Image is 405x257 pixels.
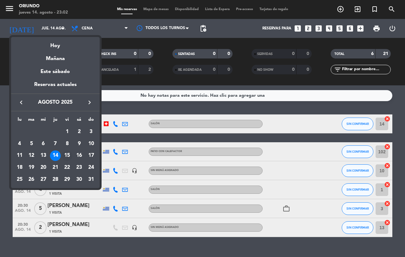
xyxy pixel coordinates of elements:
[49,162,61,174] td: 21 de agosto de 2025
[38,174,49,185] div: 27
[86,150,97,161] div: 17
[50,150,61,161] div: 14
[38,138,49,149] div: 6
[62,174,72,185] div: 29
[73,126,85,138] td: 2 de agosto de 2025
[50,162,61,173] div: 21
[26,162,37,173] div: 19
[14,116,26,126] th: lunes
[25,138,37,150] td: 5 de agosto de 2025
[11,63,100,81] div: Este sábado
[11,37,100,50] div: Hoy
[26,138,37,149] div: 5
[37,174,49,186] td: 27 de agosto de 2025
[61,174,73,186] td: 29 de agosto de 2025
[61,162,73,174] td: 22 de agosto de 2025
[49,116,61,126] th: jueves
[38,150,49,161] div: 13
[61,138,73,150] td: 8 de agosto de 2025
[14,150,25,161] div: 11
[25,150,37,162] td: 12 de agosto de 2025
[49,174,61,186] td: 28 de agosto de 2025
[25,162,37,174] td: 19 de agosto de 2025
[25,174,37,186] td: 26 de agosto de 2025
[73,116,85,126] th: sábado
[61,116,73,126] th: viernes
[73,174,85,186] td: 30 de agosto de 2025
[85,126,97,138] td: 3 de agosto de 2025
[74,174,84,185] div: 30
[73,150,85,162] td: 16 de agosto de 2025
[84,98,95,107] button: keyboard_arrow_right
[37,116,49,126] th: miércoles
[74,162,84,173] div: 23
[14,162,25,173] div: 18
[73,162,85,174] td: 23 de agosto de 2025
[85,162,97,174] td: 24 de agosto de 2025
[37,162,49,174] td: 20 de agosto de 2025
[14,174,25,185] div: 25
[17,99,25,106] i: keyboard_arrow_left
[27,98,84,107] span: agosto 2025
[86,162,97,173] div: 24
[85,174,97,186] td: 31 de agosto de 2025
[62,162,72,173] div: 22
[26,174,37,185] div: 26
[14,138,26,150] td: 4 de agosto de 2025
[37,150,49,162] td: 13 de agosto de 2025
[26,150,37,161] div: 12
[62,126,72,137] div: 1
[50,174,61,185] div: 28
[74,126,84,137] div: 2
[11,50,100,63] div: Mañana
[62,138,72,149] div: 8
[61,126,73,138] td: 1 de agosto de 2025
[49,138,61,150] td: 7 de agosto de 2025
[14,138,25,149] div: 4
[85,138,97,150] td: 10 de agosto de 2025
[49,150,61,162] td: 14 de agosto de 2025
[38,162,49,173] div: 20
[50,138,61,149] div: 7
[25,116,37,126] th: martes
[73,138,85,150] td: 9 de agosto de 2025
[86,174,97,185] div: 31
[61,150,73,162] td: 15 de agosto de 2025
[14,162,26,174] td: 18 de agosto de 2025
[16,98,27,107] button: keyboard_arrow_left
[86,126,97,137] div: 3
[14,150,26,162] td: 11 de agosto de 2025
[85,116,97,126] th: domingo
[86,138,97,149] div: 10
[14,126,61,138] td: AGO.
[85,150,97,162] td: 17 de agosto de 2025
[62,150,72,161] div: 15
[74,150,84,161] div: 16
[74,138,84,149] div: 9
[14,174,26,186] td: 25 de agosto de 2025
[86,99,93,106] i: keyboard_arrow_right
[11,81,100,94] div: Reservas actuales
[37,138,49,150] td: 6 de agosto de 2025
